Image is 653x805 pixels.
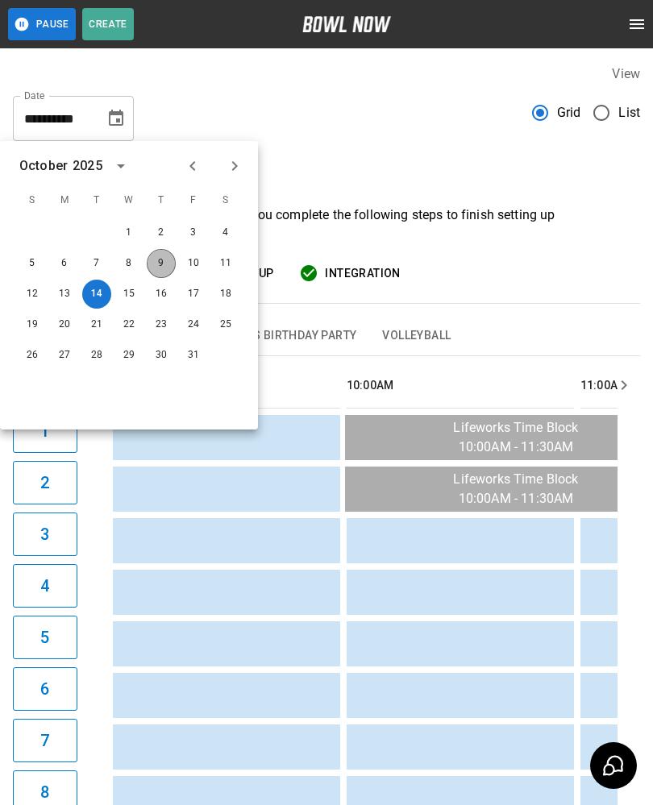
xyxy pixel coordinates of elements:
button: Oct 27, 2025 [50,341,79,370]
button: 2 [13,461,77,504]
button: 4 [13,564,77,608]
h6: 5 [40,624,49,650]
h6: 6 [40,676,49,702]
button: Oct 23, 2025 [147,310,176,339]
button: Oct 22, 2025 [114,310,143,339]
button: Oct 12, 2025 [18,280,47,309]
button: 7 [13,719,77,762]
h6: 7 [40,728,49,753]
button: Pause [8,8,76,40]
button: 6 [13,667,77,711]
div: inventory tabs [13,317,640,355]
span: F [179,185,208,217]
button: Oct 19, 2025 [18,310,47,339]
span: M [50,185,79,217]
button: Choose date, selected date is Oct 14, 2025 [100,102,132,135]
span: T [147,185,176,217]
h6: 8 [40,779,49,805]
button: Oct 2, 2025 [147,218,176,247]
button: Oct 28, 2025 [82,341,111,370]
button: Next month [221,152,248,180]
h6: 4 [40,573,49,599]
button: Oct 5, 2025 [18,249,47,278]
span: S [18,185,47,217]
button: Oct 13, 2025 [50,280,79,309]
button: Oct 16, 2025 [147,280,176,309]
button: Volleyball [369,317,464,355]
button: Oct 8, 2025 [114,249,143,278]
button: Oct 26, 2025 [18,341,47,370]
h6: 1 [40,418,49,444]
button: Create [82,8,134,40]
button: Oct 24, 2025 [179,310,208,339]
button: Oct 10, 2025 [179,249,208,278]
img: logo [302,16,391,32]
button: Oct 31, 2025 [179,341,208,370]
button: calendar view is open, switch to year view [107,152,135,180]
button: Oct 30, 2025 [147,341,176,370]
button: Oct 18, 2025 [211,280,240,309]
button: open drawer [621,8,653,40]
button: Previous month [179,152,206,180]
h3: Welcome [13,154,640,199]
button: 3 [13,512,77,556]
span: Integration [325,263,400,284]
button: Kids Birthday Party [222,317,370,355]
span: Grid [557,103,581,122]
button: Oct 25, 2025 [211,310,240,339]
button: Oct 9, 2025 [147,249,176,278]
button: Oct 14, 2025 [82,280,111,309]
span: S [211,185,240,217]
button: Oct 17, 2025 [179,280,208,309]
span: W [114,185,143,217]
p: Welcome to BowlNow! Please make sure you complete the following steps to finish setting up [PERSO... [13,205,640,244]
button: Oct 21, 2025 [82,310,111,339]
button: Oct 1, 2025 [114,218,143,247]
div: October [19,156,68,176]
button: Oct 3, 2025 [179,218,208,247]
button: Oct 4, 2025 [211,218,240,247]
div: 2025 [73,156,102,176]
h6: 2 [40,470,49,496]
button: Oct 20, 2025 [50,310,79,339]
button: 5 [13,616,77,659]
span: T [82,185,111,217]
button: Oct 15, 2025 [114,280,143,309]
h6: 3 [40,521,49,547]
button: Oct 11, 2025 [211,249,240,278]
span: List [618,103,640,122]
button: Oct 7, 2025 [82,249,111,278]
button: 1 [13,409,77,453]
button: Oct 6, 2025 [50,249,79,278]
th: 10:00AM [347,363,574,409]
label: View [612,66,640,81]
button: Oct 29, 2025 [114,341,143,370]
